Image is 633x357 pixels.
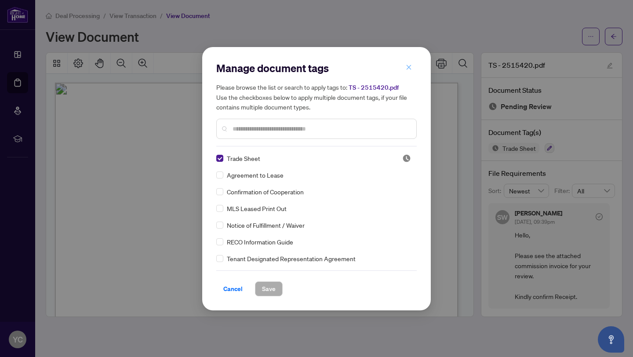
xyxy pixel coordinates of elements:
button: Save [255,281,283,296]
span: Cancel [223,282,243,296]
img: status [402,154,411,163]
span: close [406,64,412,70]
span: Confirmation of Cooperation [227,187,304,197]
span: MLS Leased Print Out [227,204,287,213]
span: Trade Sheet [227,153,260,163]
button: Cancel [216,281,250,296]
span: Tenant Designated Representation Agreement [227,254,356,263]
h2: Manage document tags [216,61,417,75]
span: Agreement to Lease [227,170,284,180]
span: Notice of Fulfillment / Waiver [227,220,305,230]
span: RECO Information Guide [227,237,293,247]
h5: Please browse the list or search to apply tags to: Use the checkboxes below to apply multiple doc... [216,82,417,112]
button: Open asap [598,326,624,353]
span: Pending Review [402,154,411,163]
span: TS - 2515420.pdf [349,84,399,91]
